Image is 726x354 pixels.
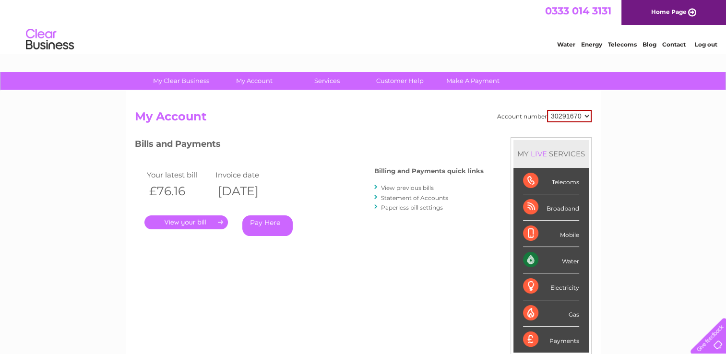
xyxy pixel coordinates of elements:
[523,247,579,273] div: Water
[360,72,440,90] a: Customer Help
[557,41,575,48] a: Water
[142,72,221,90] a: My Clear Business
[694,41,717,48] a: Log out
[242,215,293,236] a: Pay Here
[523,273,579,300] div: Electricity
[213,168,282,181] td: Invoice date
[381,204,443,211] a: Paperless bill settings
[135,110,592,128] h2: My Account
[214,72,294,90] a: My Account
[433,72,512,90] a: Make A Payment
[287,72,367,90] a: Services
[608,41,637,48] a: Telecoms
[643,41,656,48] a: Blog
[213,181,282,201] th: [DATE]
[381,194,448,201] a: Statement of Accounts
[137,5,590,47] div: Clear Business is a trading name of Verastar Limited (registered in [GEOGRAPHIC_DATA] No. 3667643...
[497,110,592,122] div: Account number
[523,300,579,327] div: Gas
[374,167,484,175] h4: Billing and Payments quick links
[144,215,228,229] a: .
[523,168,579,194] div: Telecoms
[529,149,549,158] div: LIVE
[513,140,589,167] div: MY SERVICES
[144,168,214,181] td: Your latest bill
[523,327,579,353] div: Payments
[581,41,602,48] a: Energy
[523,221,579,247] div: Mobile
[135,137,484,154] h3: Bills and Payments
[662,41,686,48] a: Contact
[381,184,434,191] a: View previous bills
[545,5,611,17] a: 0333 014 3131
[523,194,579,221] div: Broadband
[144,181,214,201] th: £76.16
[25,25,74,54] img: logo.png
